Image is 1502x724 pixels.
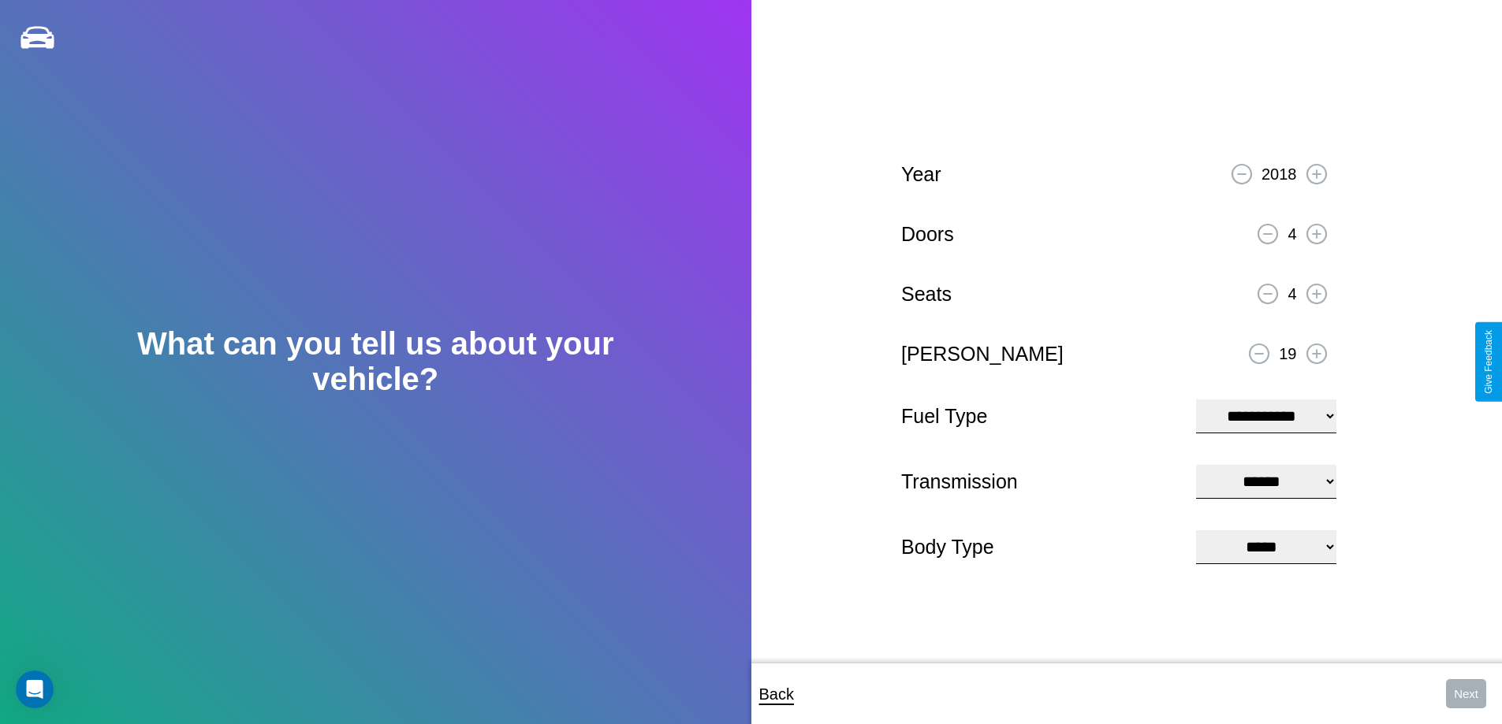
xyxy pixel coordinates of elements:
p: Body Type [901,529,1180,565]
p: Seats [901,277,952,312]
p: 4 [1288,280,1296,308]
p: Fuel Type [901,399,1180,434]
div: Give Feedback [1483,330,1494,394]
button: Next [1446,679,1486,708]
p: [PERSON_NAME] [901,336,1064,372]
p: Back [759,680,794,708]
iframe: Intercom live chat [16,670,54,708]
p: Doors [901,217,954,252]
h2: What can you tell us about your vehicle? [75,326,676,397]
p: 19 [1279,340,1296,368]
p: 4 [1288,220,1296,248]
p: Year [901,157,941,192]
p: Transmission [901,464,1180,499]
p: 2018 [1262,160,1297,188]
